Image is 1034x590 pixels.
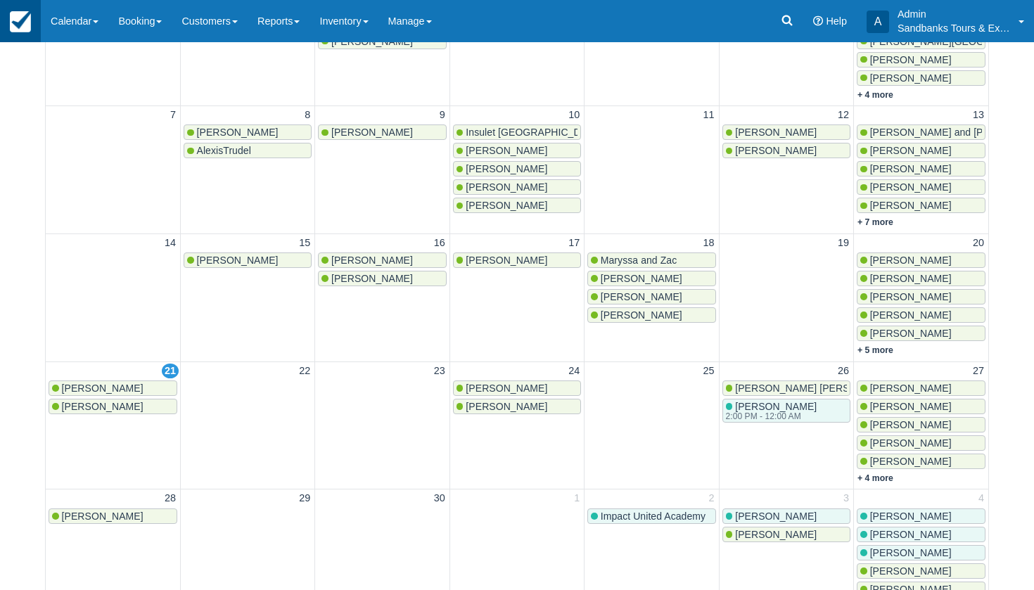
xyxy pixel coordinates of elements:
[466,145,547,156] span: [PERSON_NAME]
[857,454,985,469] a: [PERSON_NAME]
[601,255,677,266] span: Maryssa and Zac
[49,380,177,396] a: [PERSON_NAME]
[722,124,850,140] a: [PERSON_NAME]
[49,399,177,414] a: [PERSON_NAME]
[453,143,581,158] a: [PERSON_NAME]
[835,236,852,251] a: 19
[167,108,179,123] a: 7
[735,145,817,156] span: [PERSON_NAME]
[870,419,952,430] span: [PERSON_NAME]
[857,399,985,414] a: [PERSON_NAME]
[184,124,312,140] a: [PERSON_NAME]
[62,383,143,394] span: [PERSON_NAME]
[466,200,547,211] span: [PERSON_NAME]
[453,161,581,177] a: [PERSON_NAME]
[870,511,952,522] span: [PERSON_NAME]
[706,491,717,506] a: 2
[870,547,952,558] span: [PERSON_NAME]
[587,271,715,286] a: [PERSON_NAME]
[331,255,413,266] span: [PERSON_NAME]
[62,511,143,522] span: [PERSON_NAME]
[722,143,850,158] a: [PERSON_NAME]
[870,437,952,449] span: [PERSON_NAME]
[566,364,582,379] a: 24
[857,380,985,396] a: [PERSON_NAME]
[735,127,817,138] span: [PERSON_NAME]
[870,273,952,284] span: [PERSON_NAME]
[466,401,547,412] span: [PERSON_NAME]
[162,364,179,379] a: 21
[587,252,715,268] a: Maryssa and Zac
[466,383,547,394] span: [PERSON_NAME]
[857,473,893,483] a: + 4 more
[296,491,313,506] a: 29
[841,491,852,506] a: 3
[318,252,446,268] a: [PERSON_NAME]
[870,401,952,412] span: [PERSON_NAME]
[197,255,279,266] span: [PERSON_NAME]
[976,491,987,506] a: 4
[857,52,985,68] a: [PERSON_NAME]
[898,7,1010,21] p: Admin
[587,289,715,304] a: [PERSON_NAME]
[870,529,952,540] span: [PERSON_NAME]
[870,328,952,339] span: [PERSON_NAME]
[857,90,893,100] a: + 4 more
[453,380,581,396] a: [PERSON_NAME]
[826,15,847,27] span: Help
[857,252,985,268] a: [PERSON_NAME]
[302,108,313,123] a: 8
[857,527,985,542] a: [PERSON_NAME]
[431,491,448,506] a: 30
[197,145,251,156] span: AlexisTrudel
[870,291,952,302] span: [PERSON_NAME]
[870,200,952,211] span: [PERSON_NAME]
[857,435,985,451] a: [PERSON_NAME]
[726,412,815,421] div: 2:00 PM - 12:00 AM
[857,307,985,323] a: [PERSON_NAME]
[466,255,547,266] span: [PERSON_NAME]
[466,181,547,193] span: [PERSON_NAME]
[857,417,985,432] a: [PERSON_NAME]
[601,273,682,284] span: [PERSON_NAME]
[835,364,852,379] a: 26
[453,179,581,195] a: [PERSON_NAME]
[857,70,985,86] a: [PERSON_NAME]
[701,364,717,379] a: 25
[835,108,852,123] a: 12
[870,181,952,193] span: [PERSON_NAME]
[197,127,279,138] span: [PERSON_NAME]
[466,163,547,174] span: [PERSON_NAME]
[162,491,179,506] a: 28
[331,127,413,138] span: [PERSON_NAME]
[722,527,850,542] a: [PERSON_NAME]
[735,511,817,522] span: [PERSON_NAME]
[722,380,850,396] a: [PERSON_NAME] [PERSON_NAME]
[870,72,952,84] span: [PERSON_NAME]
[857,217,893,227] a: + 7 more
[601,511,706,522] span: Impact United Academy
[722,399,850,423] a: [PERSON_NAME]2:00 PM - 12:00 AM
[587,508,715,524] a: Impact United Academy
[587,307,715,323] a: [PERSON_NAME]
[701,108,717,123] a: 11
[722,508,850,524] a: [PERSON_NAME]
[870,383,952,394] span: [PERSON_NAME]
[970,236,987,251] a: 20
[867,11,889,33] div: A
[857,326,985,341] a: [PERSON_NAME]
[857,179,985,195] a: [PERSON_NAME]
[466,127,601,138] span: Insulet [GEOGRAPHIC_DATA]
[970,364,987,379] a: 27
[857,508,985,524] a: [PERSON_NAME]
[870,565,952,577] span: [PERSON_NAME]
[857,161,985,177] a: [PERSON_NAME]
[857,545,985,560] a: [PERSON_NAME]
[870,255,952,266] span: [PERSON_NAME]
[431,364,448,379] a: 23
[735,383,901,394] span: [PERSON_NAME] [PERSON_NAME]
[735,529,817,540] span: [PERSON_NAME]
[601,309,682,321] span: [PERSON_NAME]
[162,236,179,251] a: 14
[566,236,582,251] a: 17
